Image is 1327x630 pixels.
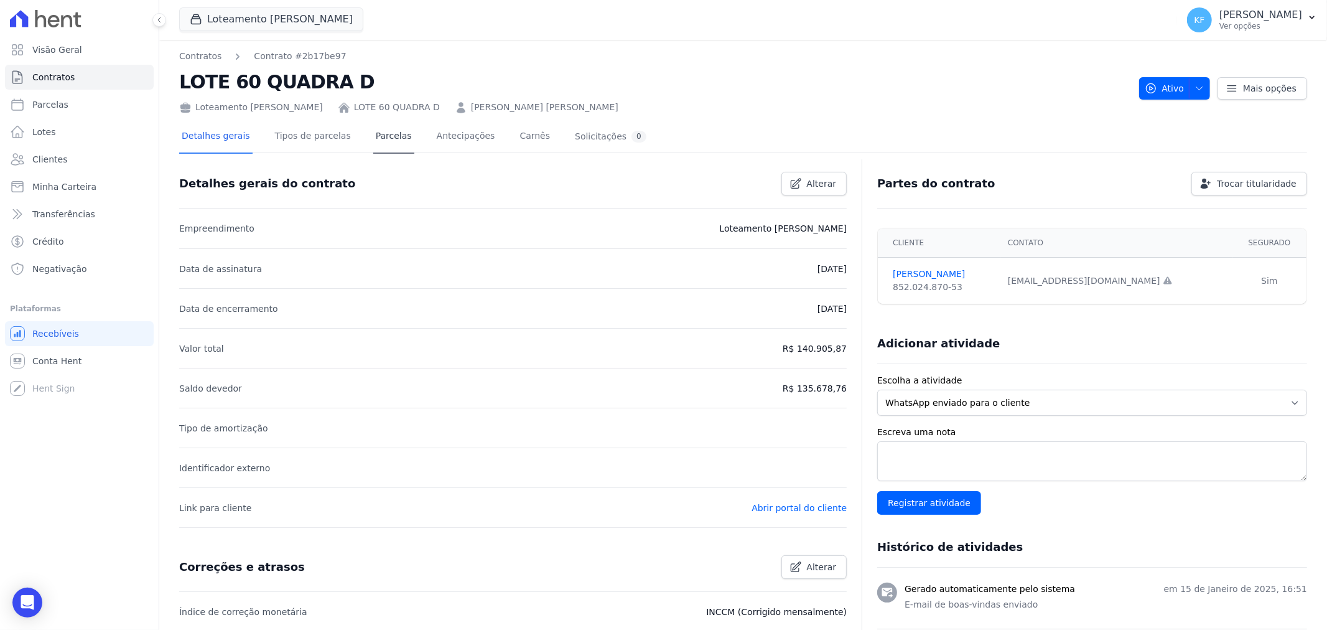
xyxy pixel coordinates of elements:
[354,101,440,114] a: LOTE 60 QUADRA D
[817,261,847,276] p: [DATE]
[5,229,154,254] a: Crédito
[32,235,64,248] span: Crédito
[1008,275,1225,288] div: [EMAIL_ADDRESS][DOMAIN_NAME]
[878,228,1000,258] th: Cliente
[877,426,1307,439] label: Escreva uma nota
[179,101,323,114] div: Loteamento [PERSON_NAME]
[179,68,1129,96] h2: LOTE 60 QUADRA D
[179,176,355,191] h3: Detalhes gerais do contrato
[179,50,221,63] a: Contratos
[32,153,67,166] span: Clientes
[1000,228,1232,258] th: Contato
[706,604,847,619] p: INCCM (Corrigido mensalmente)
[905,598,1307,611] p: E-mail de boas-vindas enviado
[471,101,618,114] a: [PERSON_NAME] [PERSON_NAME]
[5,349,154,374] a: Conta Hent
[807,177,837,190] span: Alterar
[783,341,847,356] p: R$ 140.905,87
[32,355,81,367] span: Conta Hent
[179,421,268,436] p: Tipo de amortização
[1145,77,1185,100] span: Ativo
[719,221,847,236] p: Loteamento [PERSON_NAME]
[5,37,154,62] a: Visão Geral
[781,172,847,195] a: Alterar
[32,181,96,193] span: Minha Carteira
[32,44,82,56] span: Visão Geral
[179,604,307,619] p: Índice de correção monetária
[5,256,154,281] a: Negativação
[1232,258,1306,304] td: Sim
[877,176,995,191] h3: Partes do contrato
[32,327,79,340] span: Recebíveis
[254,50,346,63] a: Contrato #2b17be97
[179,341,224,356] p: Valor total
[752,503,847,513] a: Abrir portal do cliente
[893,268,993,281] a: [PERSON_NAME]
[807,561,837,573] span: Alterar
[575,131,646,143] div: Solicitações
[179,301,278,316] p: Data de encerramento
[179,461,270,476] p: Identificador externo
[905,583,1075,596] h3: Gerado automaticamente pelo sistema
[32,71,75,83] span: Contratos
[1243,82,1297,95] span: Mais opções
[12,588,42,618] div: Open Intercom Messenger
[1218,77,1307,100] a: Mais opções
[179,501,251,515] p: Link para cliente
[10,301,149,316] div: Plataformas
[893,281,993,294] div: 852.024.870-53
[877,336,1000,351] h3: Adicionar atividade
[32,208,95,220] span: Transferências
[179,261,262,276] p: Data de assinatura
[1191,172,1307,195] a: Trocar titularidade
[179,221,254,236] p: Empreendimento
[817,301,847,316] p: [DATE]
[32,98,68,111] span: Parcelas
[5,92,154,117] a: Parcelas
[877,374,1307,387] label: Escolha a atividade
[179,121,253,154] a: Detalhes gerais
[1217,177,1297,190] span: Trocar titularidade
[5,120,154,144] a: Lotes
[5,147,154,172] a: Clientes
[783,381,847,396] p: R$ 135.678,76
[1194,16,1204,24] span: KF
[179,7,363,31] button: Loteamento [PERSON_NAME]
[5,65,154,90] a: Contratos
[1177,2,1327,37] button: KF [PERSON_NAME] Ver opções
[1232,228,1306,258] th: Segurado
[5,174,154,199] a: Minha Carteira
[572,121,649,154] a: Solicitações0
[1164,583,1307,596] p: em 15 de Janeiro de 2025, 16:51
[877,491,981,515] input: Registrar atividade
[877,540,1023,555] h3: Histórico de atividades
[179,50,1129,63] nav: Breadcrumb
[179,381,242,396] p: Saldo devedor
[5,202,154,227] a: Transferências
[179,50,347,63] nav: Breadcrumb
[32,126,56,138] span: Lotes
[179,560,305,575] h3: Correções e atrasos
[517,121,552,154] a: Carnês
[1219,21,1302,31] p: Ver opções
[272,121,353,154] a: Tipos de parcelas
[373,121,414,154] a: Parcelas
[1139,77,1211,100] button: Ativo
[5,321,154,346] a: Recebíveis
[32,263,87,275] span: Negativação
[434,121,498,154] a: Antecipações
[1219,9,1302,21] p: [PERSON_NAME]
[631,131,646,143] div: 0
[781,555,847,579] a: Alterar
